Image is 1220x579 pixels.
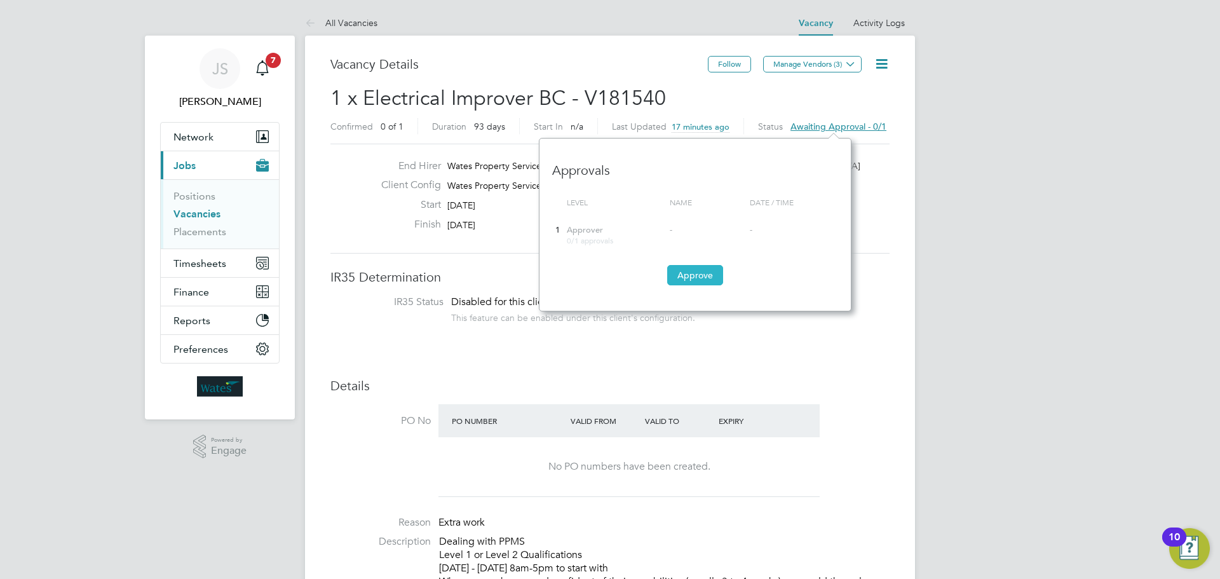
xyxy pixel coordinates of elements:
img: wates-logo-retina.png [197,376,243,397]
a: Positions [173,190,215,202]
div: 1 [552,219,564,242]
button: Follow [708,56,751,72]
button: Jobs [161,151,279,179]
button: Network [161,123,279,151]
label: Last Updated [612,121,667,132]
div: Valid To [642,409,716,432]
button: Finance [161,278,279,306]
h3: Approvals [552,149,838,179]
div: Valid From [567,409,642,432]
span: Wates Property Services Limited [447,160,578,172]
a: Vacancies [173,208,220,220]
div: - [670,225,743,236]
label: PO No [330,414,431,428]
span: 93 days [474,121,505,132]
button: Approve [667,265,723,285]
label: Status [758,121,783,132]
a: JS[PERSON_NAME] [160,48,280,109]
a: Placements [173,226,226,238]
span: [DATE] [447,200,475,211]
h3: Vacancy Details [330,56,708,72]
span: Wates Property Services Ltd (Facilities M… [447,180,619,191]
span: JS [212,60,228,77]
span: 0 of 1 [381,121,403,132]
div: PO Number [449,409,567,432]
span: Disabled for this client. [451,296,555,308]
span: Awaiting approval - 0/1 [790,121,886,132]
span: Timesheets [173,257,226,269]
div: Date / time [747,191,838,214]
label: Finish [371,218,441,231]
label: Description [330,535,431,548]
label: Duration [432,121,466,132]
span: 7 [266,53,281,68]
label: Start [371,198,441,212]
div: Level [564,191,667,214]
label: Start In [534,121,563,132]
label: IR35 Status [343,296,444,309]
span: Extra work [438,516,485,529]
a: All Vacancies [305,17,377,29]
span: 1 x Electrical Improver BC - V181540 [330,86,666,111]
a: Go to home page [160,376,280,397]
div: This feature can be enabled under this client's configuration. [451,309,695,324]
button: Timesheets [161,249,279,277]
label: End Hirer [371,160,441,173]
h3: Details [330,378,890,394]
label: Reason [330,516,431,529]
label: Confirmed [330,121,373,132]
div: - [750,225,835,236]
span: Engage [211,446,247,456]
h3: IR35 Determination [330,269,890,285]
a: Activity Logs [853,17,905,29]
a: 7 [250,48,275,89]
label: Client Config [371,179,441,192]
span: 17 minutes ago [672,121,729,132]
span: Finance [173,286,209,298]
span: n/a [571,121,583,132]
div: Expiry [715,409,790,432]
div: Name [667,191,747,214]
span: Reports [173,315,210,327]
div: No PO numbers have been created. [451,460,807,473]
span: Approver [567,224,603,235]
span: Network [173,131,213,143]
button: Manage Vendors (3) [763,56,862,72]
span: Jean Stoker [160,94,280,109]
span: Preferences [173,343,228,355]
nav: Main navigation [145,36,295,419]
button: Open Resource Center, 10 new notifications [1169,528,1210,569]
a: Vacancy [799,18,833,29]
span: [DATE] [447,219,475,231]
span: Powered by [211,435,247,446]
div: Jobs [161,179,279,249]
span: 0/1 approvals [567,235,613,245]
span: Jobs [173,160,196,172]
div: 10 [1169,537,1180,554]
button: Reports [161,306,279,334]
a: Powered byEngage [193,435,247,459]
button: Preferences [161,335,279,363]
